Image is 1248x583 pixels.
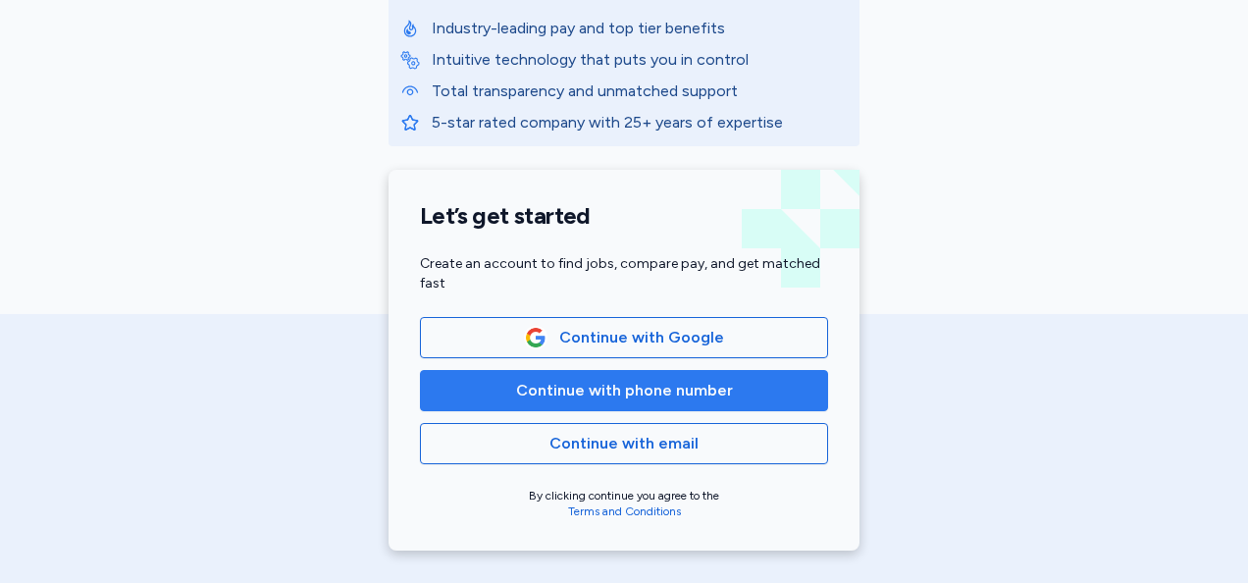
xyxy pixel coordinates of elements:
[432,17,848,40] p: Industry-leading pay and top tier benefits
[420,423,828,464] button: Continue with email
[432,48,848,72] p: Intuitive technology that puts you in control
[432,79,848,103] p: Total transparency and unmatched support
[420,317,828,358] button: Google LogoContinue with Google
[432,111,848,134] p: 5-star rated company with 25+ years of expertise
[559,326,724,349] span: Continue with Google
[568,504,681,518] a: Terms and Conditions
[525,327,546,348] img: Google Logo
[420,254,828,293] div: Create an account to find jobs, compare pay, and get matched fast
[420,370,828,411] button: Continue with phone number
[420,201,828,231] h1: Let’s get started
[549,432,699,455] span: Continue with email
[516,379,733,402] span: Continue with phone number
[420,488,828,519] div: By clicking continue you agree to the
